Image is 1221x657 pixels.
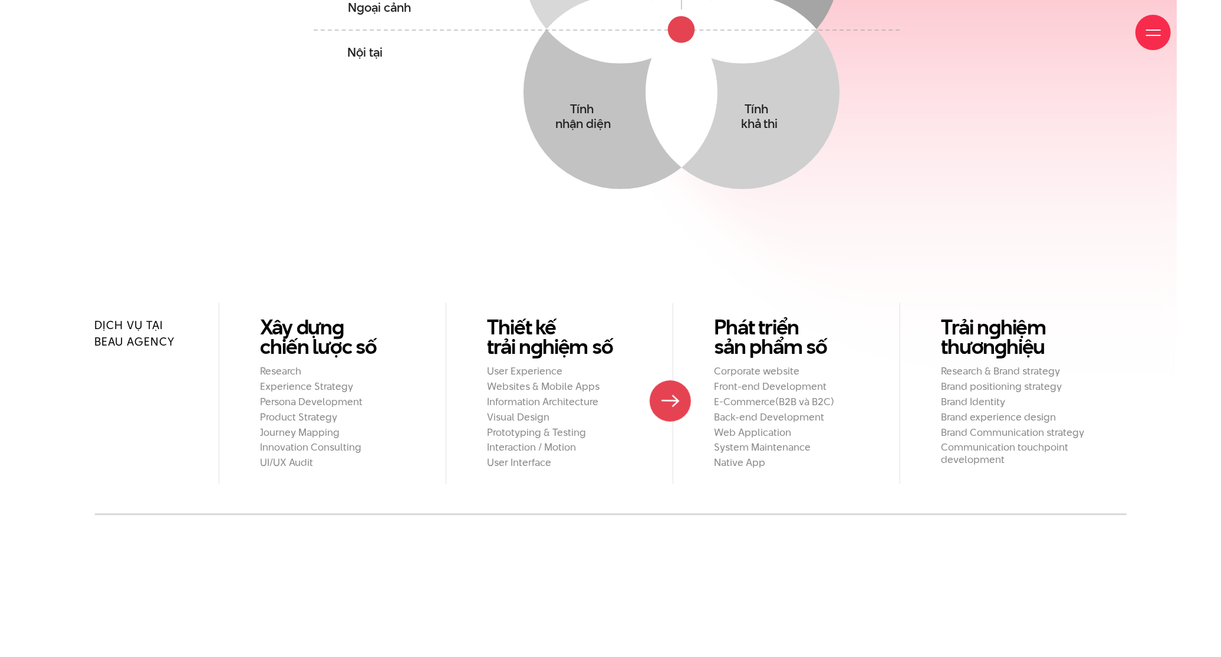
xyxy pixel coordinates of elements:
[261,442,404,454] h2: Innovation Consulting
[261,366,404,378] h2: Research
[995,333,1007,362] en: g
[942,381,1085,393] h2: Brand positioning strategy
[942,442,1085,467] h2: Communication touchpoint development
[261,396,404,409] h2: Persona Development
[261,457,404,469] h2: UI/UX Audit
[715,442,858,454] h2: System Maintenance
[488,381,631,393] h2: Websites & Mobile Apps
[942,396,1085,409] h2: Brand Identity
[715,412,858,424] h2: Back-end Development
[488,366,631,378] h2: User Experience
[715,318,858,357] a: Phát triểnsản phẩm số
[942,366,1085,378] h2: Research & Brand strategy
[942,427,1085,439] h2: Brand Communication strategy
[488,318,631,357] a: Thiết kếtrải nghiệm số
[488,412,631,424] h2: Visual Design
[715,457,858,469] h2: Native App
[261,381,404,393] h2: Experience Strategy
[488,442,631,454] h2: Interaction / Motion
[261,318,404,357] a: Xây dựng chiến lược số
[531,333,542,362] en: g
[715,381,858,393] h2: Front-end Development
[715,396,858,409] h2: E-Commerce(B2B và B2C)
[488,457,631,469] h2: User Interface
[942,318,1085,357] a: Trải nghiệmthươnghiệu
[488,396,631,409] h2: Information Architecture
[989,313,1001,342] en: g
[95,318,195,351] h2: Dịch vụ tại Beau Agency
[261,427,404,439] h2: Journey Mapping
[715,427,858,439] h2: Web Application
[942,412,1085,424] h2: Brand experience design
[488,427,631,439] h2: Prototyping & Testing
[261,412,404,424] h2: Product Strategy
[715,366,858,378] h2: Corporate website
[332,313,344,342] en: g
